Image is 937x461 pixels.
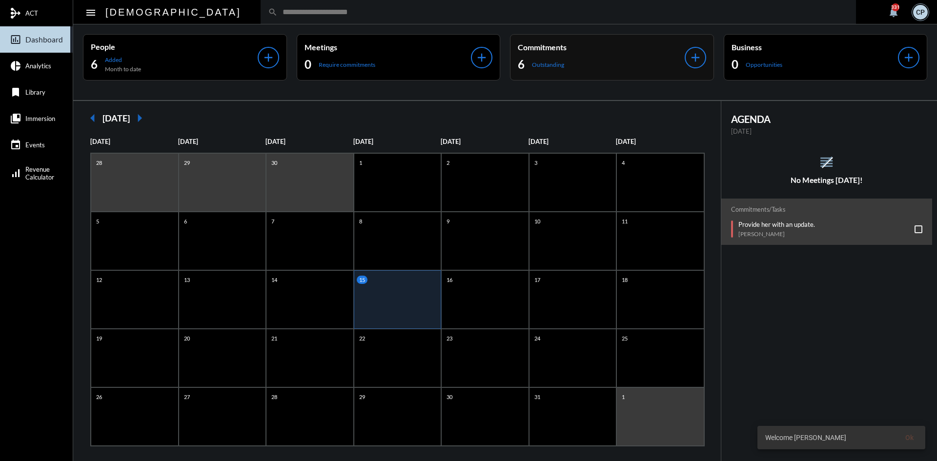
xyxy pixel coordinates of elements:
[353,138,441,145] p: [DATE]
[357,159,365,167] p: 1
[902,51,916,64] mat-icon: add
[90,138,178,145] p: [DATE]
[262,51,275,64] mat-icon: add
[102,113,130,123] h2: [DATE]
[94,217,102,225] p: 5
[738,220,815,228] p: Provide her with an update.
[85,7,97,19] mat-icon: Side nav toggle icon
[532,276,543,284] p: 17
[518,57,525,72] h2: 6
[721,176,933,184] h5: No Meetings [DATE]!
[518,42,685,52] p: Commitments
[738,230,815,238] p: [PERSON_NAME]
[444,276,455,284] p: 16
[269,393,280,401] p: 28
[105,56,141,63] p: Added
[25,141,45,149] span: Events
[532,393,543,401] p: 31
[529,138,616,145] p: [DATE]
[268,7,278,17] mat-icon: search
[897,429,921,446] button: Ok
[441,138,529,145] p: [DATE]
[305,57,311,72] h2: 0
[91,57,98,72] h2: 6
[888,6,899,18] mat-icon: notifications
[25,9,38,17] span: ACT
[319,61,375,68] p: Require commitments
[532,217,543,225] p: 10
[10,139,21,151] mat-icon: event
[731,113,923,125] h2: AGENDA
[81,2,101,22] button: Toggle sidenav
[689,51,702,64] mat-icon: add
[892,3,899,11] div: 331
[765,433,846,442] span: Welcome [PERSON_NAME]
[532,61,564,68] p: Outstanding
[182,217,189,225] p: 6
[182,276,192,284] p: 13
[444,334,455,342] p: 23
[619,276,630,284] p: 18
[269,159,280,167] p: 30
[25,165,54,181] span: Revenue Calculator
[475,51,489,64] mat-icon: add
[731,127,923,135] p: [DATE]
[105,4,241,20] h2: [DEMOGRAPHIC_DATA]
[182,334,192,342] p: 20
[91,42,258,51] p: People
[25,62,51,70] span: Analytics
[269,217,277,225] p: 7
[178,138,266,145] p: [DATE]
[94,393,104,401] p: 26
[94,276,104,284] p: 12
[732,42,898,52] p: Business
[10,167,21,179] mat-icon: signal_cellular_alt
[532,334,543,342] p: 24
[619,334,630,342] p: 25
[746,61,782,68] p: Opportunities
[357,334,367,342] p: 22
[619,217,630,225] p: 11
[25,88,45,96] span: Library
[732,57,738,72] h2: 0
[532,159,540,167] p: 3
[94,159,104,167] p: 28
[905,434,914,441] span: Ok
[305,42,471,52] p: Meetings
[357,393,367,401] p: 29
[619,393,627,401] p: 1
[182,393,192,401] p: 27
[619,159,627,167] p: 4
[10,7,21,19] mat-icon: mediation
[269,276,280,284] p: 14
[105,65,141,73] p: Month to date
[818,154,835,170] mat-icon: reorder
[130,108,149,128] mat-icon: arrow_right
[616,138,704,145] p: [DATE]
[444,393,455,401] p: 30
[25,35,63,44] span: Dashboard
[357,276,367,284] p: 15
[83,108,102,128] mat-icon: arrow_left
[444,217,452,225] p: 9
[10,86,21,98] mat-icon: bookmark
[10,60,21,72] mat-icon: pie_chart
[25,115,55,122] span: Immersion
[913,5,928,20] div: CP
[357,217,365,225] p: 8
[731,206,923,213] h2: Commitments/Tasks
[94,334,104,342] p: 19
[10,34,21,45] mat-icon: insert_chart_outlined
[10,113,21,124] mat-icon: collections_bookmark
[444,159,452,167] p: 2
[269,334,280,342] p: 21
[265,138,353,145] p: [DATE]
[182,159,192,167] p: 29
